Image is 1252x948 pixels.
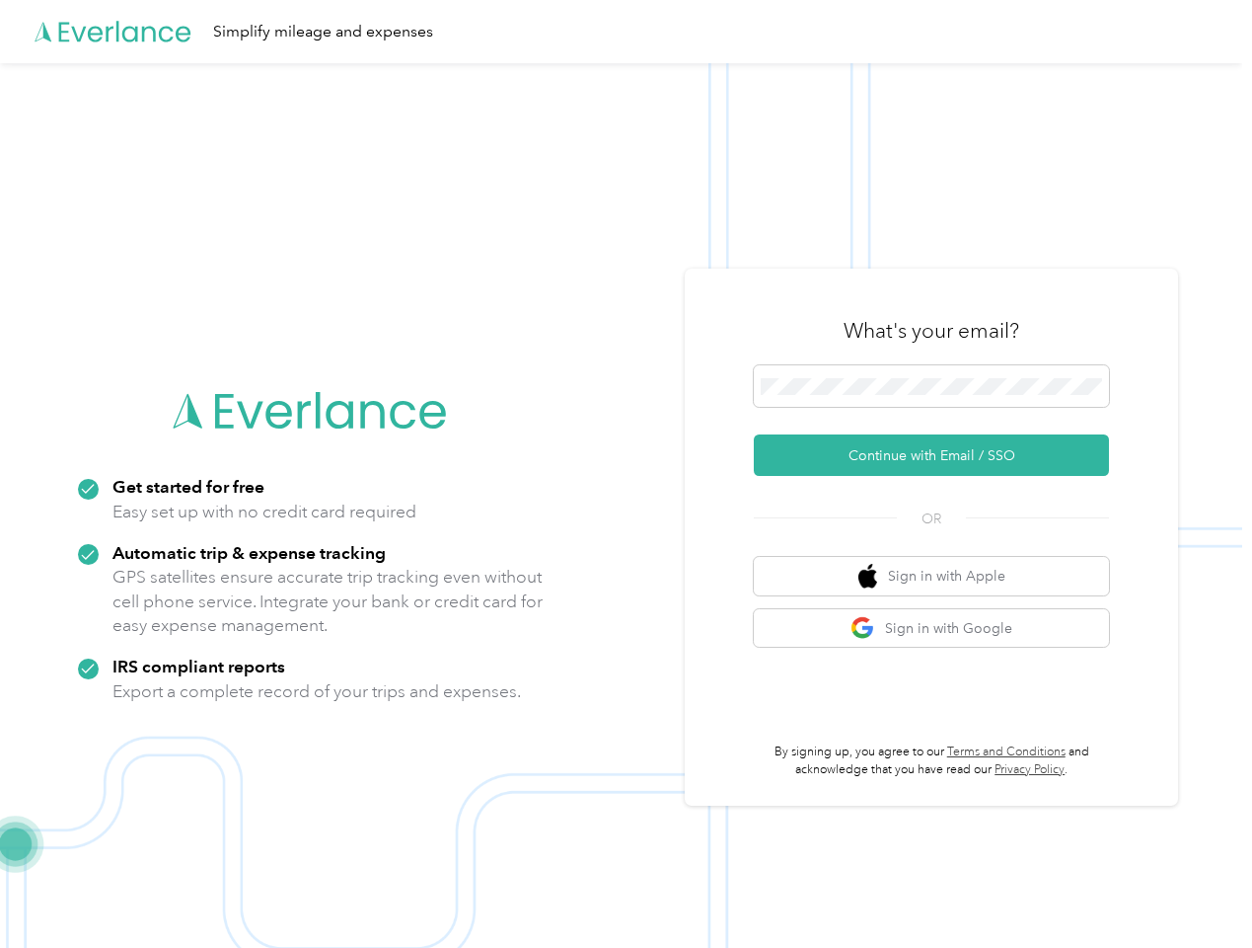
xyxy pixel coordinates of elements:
a: Terms and Conditions [947,745,1066,759]
img: apple logo [858,564,878,589]
p: Export a complete record of your trips and expenses. [112,679,521,704]
strong: Get started for free [112,476,264,497]
p: Easy set up with no credit card required [112,500,416,524]
p: By signing up, you agree to our and acknowledge that you have read our . [754,744,1109,778]
button: Continue with Email / SSO [754,434,1109,476]
strong: IRS compliant reports [112,656,285,676]
strong: Automatic trip & expense tracking [112,542,386,563]
button: google logoSign in with Google [754,609,1109,648]
button: apple logoSign in with Apple [754,557,1109,595]
span: OR [897,509,966,529]
img: google logo [850,616,875,641]
div: Simplify mileage and expenses [213,20,433,44]
h3: What's your email? [844,317,1019,345]
a: Privacy Policy [994,762,1065,777]
p: GPS satellites ensure accurate trip tracking even without cell phone service. Integrate your bank... [112,565,544,638]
